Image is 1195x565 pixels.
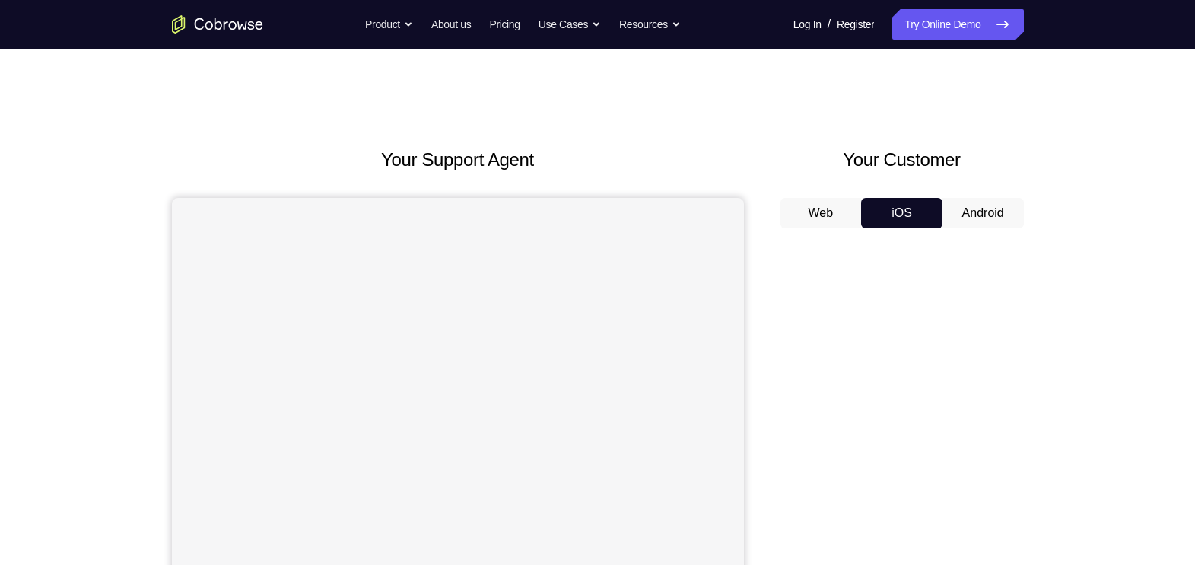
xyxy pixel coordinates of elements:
[539,9,601,40] button: Use Cases
[837,9,874,40] a: Register
[489,9,520,40] a: Pricing
[172,15,263,34] a: Go to the home page
[619,9,681,40] button: Resources
[172,146,744,174] h2: Your Support Agent
[780,146,1024,174] h2: Your Customer
[942,198,1024,228] button: Android
[861,198,942,228] button: iOS
[793,9,822,40] a: Log In
[828,15,831,34] span: /
[365,9,413,40] button: Product
[892,9,1023,40] a: Try Online Demo
[780,198,862,228] button: Web
[431,9,471,40] a: About us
